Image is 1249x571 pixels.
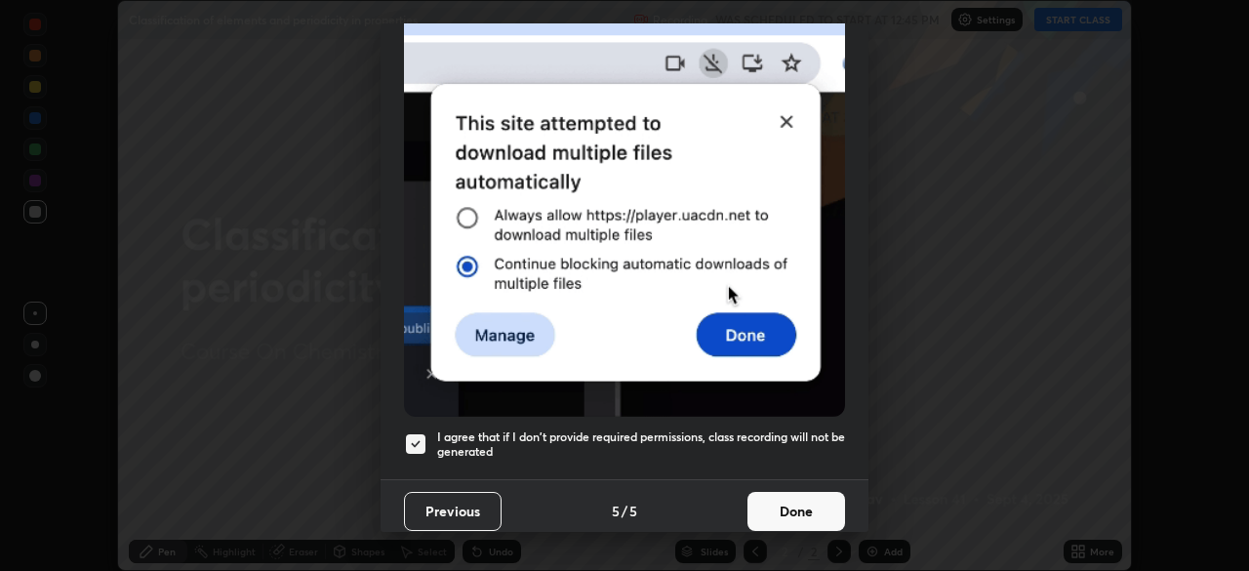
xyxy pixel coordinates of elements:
h4: / [622,501,627,521]
h4: 5 [612,501,620,521]
button: Previous [404,492,502,531]
button: Done [747,492,845,531]
h4: 5 [629,501,637,521]
h5: I agree that if I don't provide required permissions, class recording will not be generated [437,429,845,460]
